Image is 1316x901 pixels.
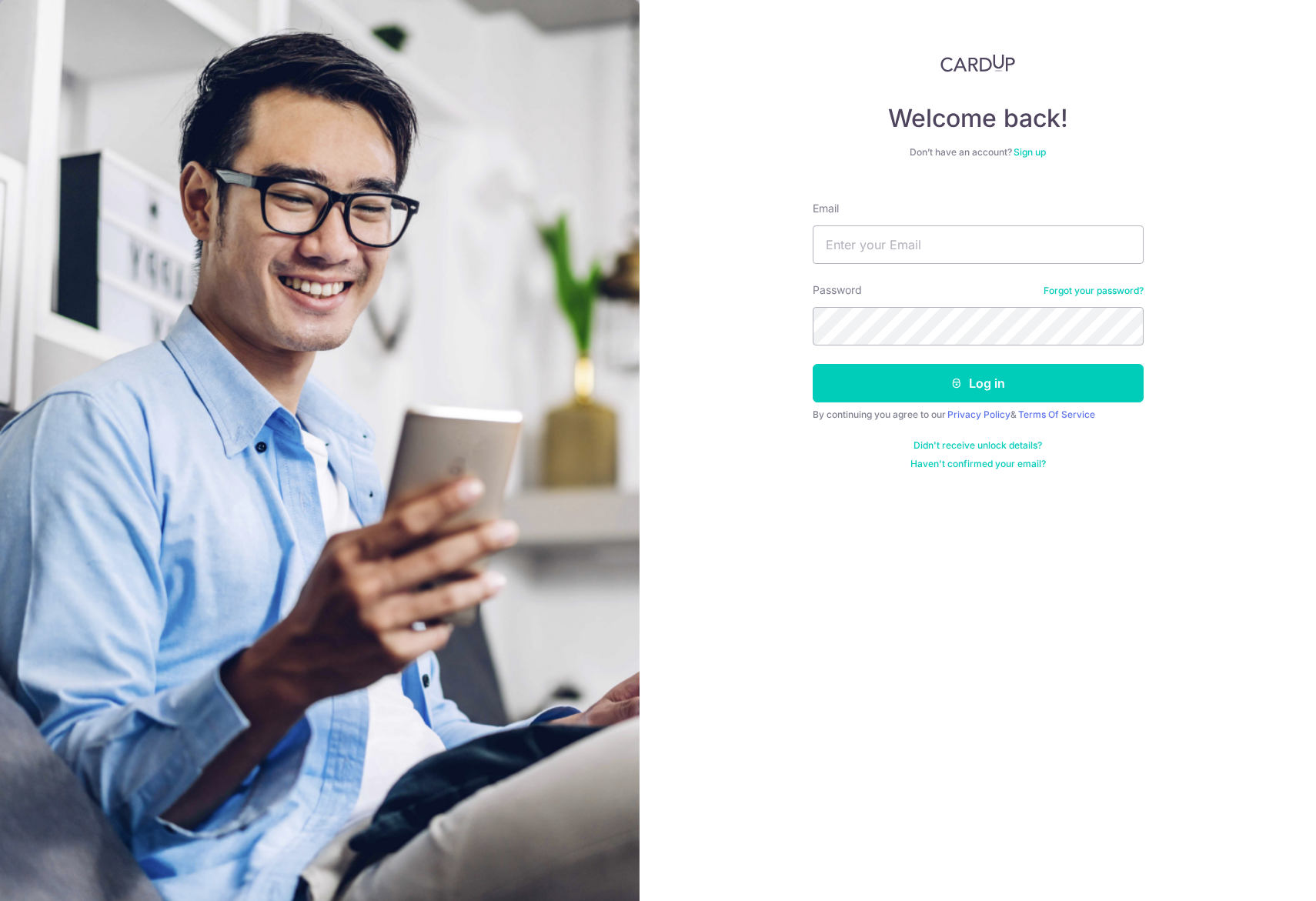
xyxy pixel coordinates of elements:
button: Log in [813,364,1144,402]
div: Don’t have an account? [813,146,1144,159]
a: Privacy Policy [947,409,1010,420]
div: By continuing you agree to our & [813,409,1144,421]
a: Didn't receive unlock details? [914,439,1042,452]
img: CardUp Logo [940,54,1016,72]
a: Sign up [1014,146,1046,158]
label: Email [813,201,839,216]
a: Terms Of Service [1018,409,1095,420]
a: Forgot your password? [1044,285,1144,297]
h4: Welcome back! [813,103,1144,134]
a: Haven't confirmed your email? [910,458,1046,470]
input: Enter your Email [813,225,1144,264]
label: Password [813,282,862,298]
